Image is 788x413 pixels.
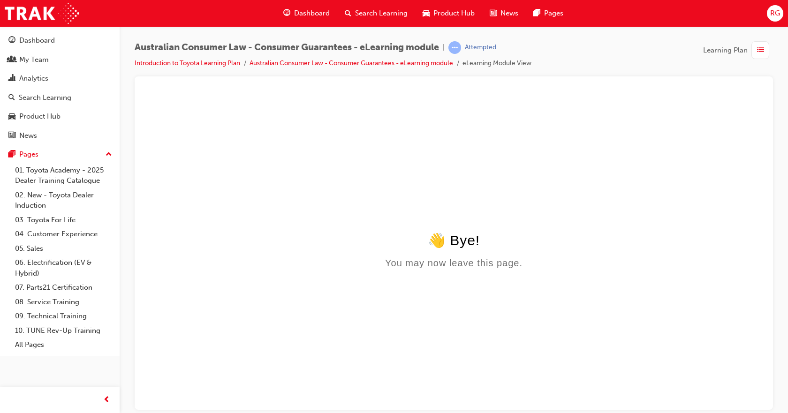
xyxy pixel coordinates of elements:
span: learningRecordVerb_ATTEMPT-icon [448,41,461,54]
a: Search Learning [4,89,116,106]
a: My Team [4,51,116,68]
a: 05. Sales [11,241,116,256]
span: guage-icon [8,37,15,45]
button: Pages [4,146,116,163]
span: chart-icon [8,75,15,83]
button: DashboardMy TeamAnalyticsSearch LearningProduct HubNews [4,30,116,146]
a: Analytics [4,70,116,87]
span: pages-icon [533,8,540,19]
a: All Pages [11,338,116,352]
span: Learning Plan [703,45,748,56]
li: eLearning Module View [462,58,531,69]
a: Product Hub [4,108,116,125]
a: 09. Technical Training [11,309,116,323]
span: pages-icon [8,150,15,159]
a: 10. TUNE Rev-Up Training [11,323,116,338]
a: Introduction to Toyota Learning Plan [135,59,240,67]
a: 02. New - Toyota Dealer Induction [11,188,116,213]
span: car-icon [423,8,430,19]
div: My Team [19,54,49,65]
span: | [443,42,445,53]
span: Product Hub [433,8,475,19]
button: RG [767,5,783,22]
a: news-iconNews [482,4,526,23]
span: Search Learning [355,8,408,19]
div: News [19,130,37,141]
a: car-iconProduct Hub [415,4,482,23]
div: Product Hub [19,111,61,122]
span: RG [770,8,780,19]
div: You may now leave this page. [4,166,620,177]
span: people-icon [8,56,15,64]
span: Dashboard [294,8,330,19]
a: 06. Electrification (EV & Hybrid) [11,255,116,280]
span: Pages [544,8,563,19]
a: 03. Toyota For Life [11,213,116,227]
a: News [4,127,116,144]
span: search-icon [345,8,351,19]
span: news-icon [8,132,15,140]
a: 07. Parts21 Certification [11,280,116,295]
a: Dashboard [4,32,116,49]
a: 08. Service Training [11,295,116,309]
div: Pages [19,149,38,160]
a: 04. Customer Experience [11,227,116,241]
span: search-icon [8,94,15,102]
div: Attempted [465,43,496,52]
span: Australian Consumer Law - Consumer Guarantees - eLearning module [135,42,439,53]
span: guage-icon [283,8,290,19]
a: 01. Toyota Academy - 2025 Dealer Training Catalogue [11,163,116,188]
div: Dashboard [19,35,55,46]
img: Trak [5,3,79,24]
span: News [500,8,518,19]
span: news-icon [490,8,497,19]
a: guage-iconDashboard [276,4,337,23]
span: car-icon [8,113,15,121]
div: 👋 Bye! [4,141,620,157]
a: search-iconSearch Learning [337,4,415,23]
a: Australian Consumer Law - Consumer Guarantees - eLearning module [250,59,453,67]
div: Analytics [19,73,48,84]
span: list-icon [757,45,764,56]
button: Learning Plan [703,41,773,59]
span: prev-icon [103,394,110,406]
div: Search Learning [19,92,71,103]
span: up-icon [106,149,112,161]
a: pages-iconPages [526,4,571,23]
